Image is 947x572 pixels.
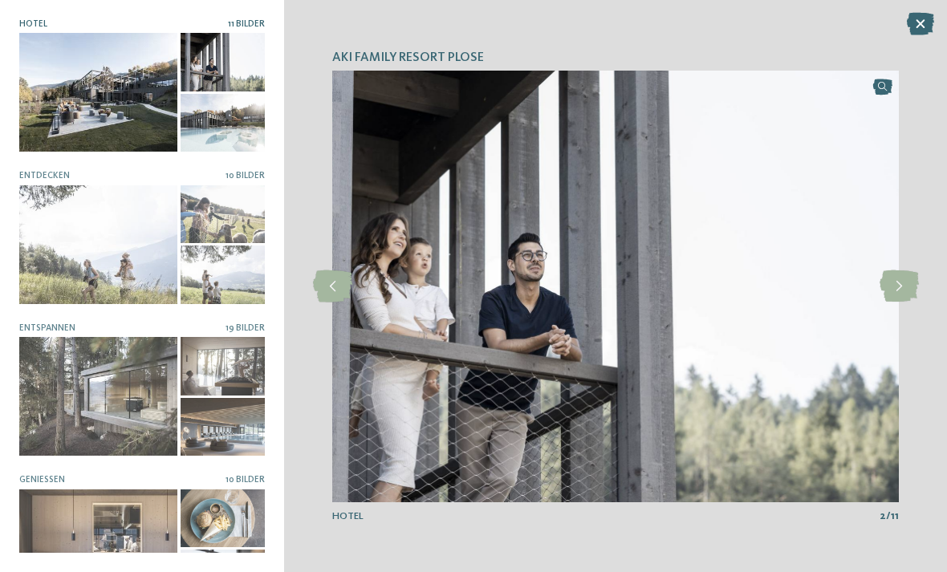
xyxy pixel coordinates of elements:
[891,509,899,524] span: 11
[332,511,364,521] span: Hotel
[226,475,265,485] span: 10 Bilder
[19,475,65,485] span: Genießen
[19,323,75,333] span: Entspannen
[19,171,70,181] span: Entdecken
[226,171,265,181] span: 10 Bilder
[332,71,899,502] img: AKI Family Resort PLOSE
[226,323,265,333] span: 19 Bilder
[228,19,265,29] span: 11 Bilder
[880,509,886,524] span: 2
[332,49,484,67] span: AKI Family Resort PLOSE
[886,509,891,524] span: /
[19,19,47,29] span: Hotel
